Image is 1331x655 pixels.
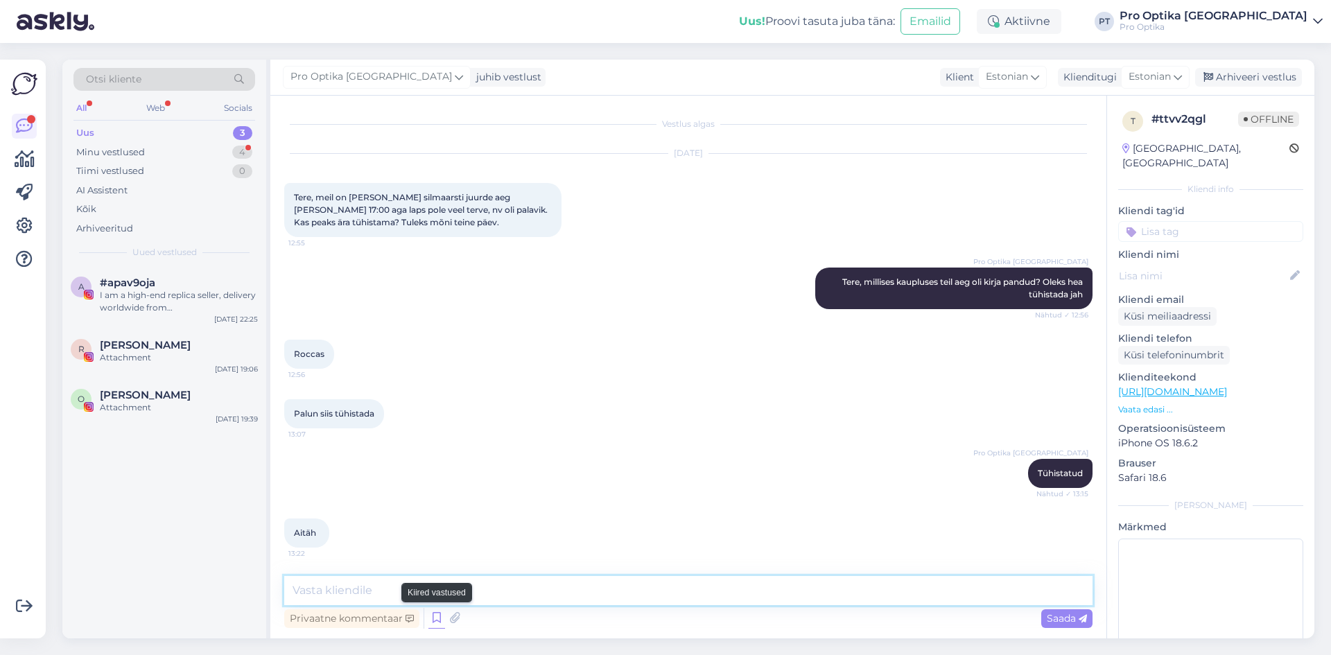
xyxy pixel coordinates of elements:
[977,9,1061,34] div: Aktiivne
[1036,489,1088,499] span: Nähtud ✓ 13:15
[1118,385,1227,398] a: [URL][DOMAIN_NAME]
[1131,116,1136,126] span: t
[973,256,1088,267] span: Pro Optika [GEOGRAPHIC_DATA]
[1118,471,1303,485] p: Safari 18.6
[1118,183,1303,195] div: Kliendi info
[1129,69,1171,85] span: Estonian
[100,339,191,351] span: Raido Ränkel
[973,448,1088,458] span: Pro Optika [GEOGRAPHIC_DATA]
[1118,221,1303,242] input: Lisa tag
[1118,421,1303,436] p: Operatsioonisüsteem
[1122,141,1289,171] div: [GEOGRAPHIC_DATA], [GEOGRAPHIC_DATA]
[1058,70,1117,85] div: Klienditugi
[132,246,197,259] span: Uued vestlused
[76,146,145,159] div: Minu vestlused
[76,184,128,198] div: AI Assistent
[1118,403,1303,416] p: Vaata edasi ...
[1038,468,1083,478] span: Tühistatud
[940,70,974,85] div: Klient
[288,429,340,439] span: 13:07
[1120,10,1307,21] div: Pro Optika [GEOGRAPHIC_DATA]
[100,389,191,401] span: Otto Karl Klampe
[76,164,144,178] div: Tiimi vestlused
[100,351,258,364] div: Attachment
[986,69,1028,85] span: Estonian
[1120,10,1323,33] a: Pro Optika [GEOGRAPHIC_DATA]Pro Optika
[288,369,340,380] span: 12:56
[288,238,340,248] span: 12:55
[11,71,37,97] img: Askly Logo
[294,527,316,538] span: Aitäh
[86,72,141,87] span: Otsi kliente
[290,69,452,85] span: Pro Optika [GEOGRAPHIC_DATA]
[76,202,96,216] div: Kõik
[1095,12,1114,31] div: PT
[143,99,168,117] div: Web
[1118,370,1303,385] p: Klienditeekond
[739,13,895,30] div: Proovi tasuta juba täna:
[1118,456,1303,471] p: Brauser
[1035,310,1088,320] span: Nähtud ✓ 12:56
[215,364,258,374] div: [DATE] 19:06
[233,126,252,140] div: 3
[1119,268,1287,283] input: Lisa nimi
[294,192,550,227] span: Tere, meil on [PERSON_NAME] silmaarsti juurde aeg [PERSON_NAME] 17:00 aga laps pole veel terve, n...
[1238,112,1299,127] span: Offline
[214,314,258,324] div: [DATE] 22:25
[284,147,1093,159] div: [DATE]
[294,349,324,359] span: Roccas
[232,146,252,159] div: 4
[1118,204,1303,218] p: Kliendi tag'id
[78,344,85,354] span: R
[1118,520,1303,534] p: Märkmed
[232,164,252,178] div: 0
[739,15,765,28] b: Uus!
[1118,346,1230,365] div: Küsi telefoninumbrit
[221,99,255,117] div: Socials
[78,394,85,404] span: O
[1118,292,1303,307] p: Kliendi email
[284,609,419,628] div: Privaatne kommentaar
[76,222,133,236] div: Arhiveeritud
[471,70,541,85] div: juhib vestlust
[1151,111,1238,128] div: # ttvv2qgl
[216,414,258,424] div: [DATE] 19:39
[1047,612,1087,625] span: Saada
[1120,21,1307,33] div: Pro Optika
[1118,331,1303,346] p: Kliendi telefon
[1195,68,1302,87] div: Arhiveeri vestlus
[1118,499,1303,512] div: [PERSON_NAME]
[294,408,374,419] span: Palun siis tühistada
[1118,436,1303,451] p: iPhone OS 18.6.2
[1118,307,1217,326] div: Küsi meiliaadressi
[100,277,155,289] span: #apav9oja
[73,99,89,117] div: All
[408,586,466,599] small: Kiired vastused
[1118,247,1303,262] p: Kliendi nimi
[78,281,85,292] span: a
[288,548,340,559] span: 13:22
[901,8,960,35] button: Emailid
[100,289,258,314] div: I am a high-end replica seller, delivery worldwide from [GEOGRAPHIC_DATA]. We offer Swiss watches...
[76,126,94,140] div: Uus
[284,118,1093,130] div: Vestlus algas
[842,277,1085,299] span: Tere, millises kaupluses teil aeg oli kirja pandud? Oleks hea tühistada jah
[100,401,258,414] div: Attachment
